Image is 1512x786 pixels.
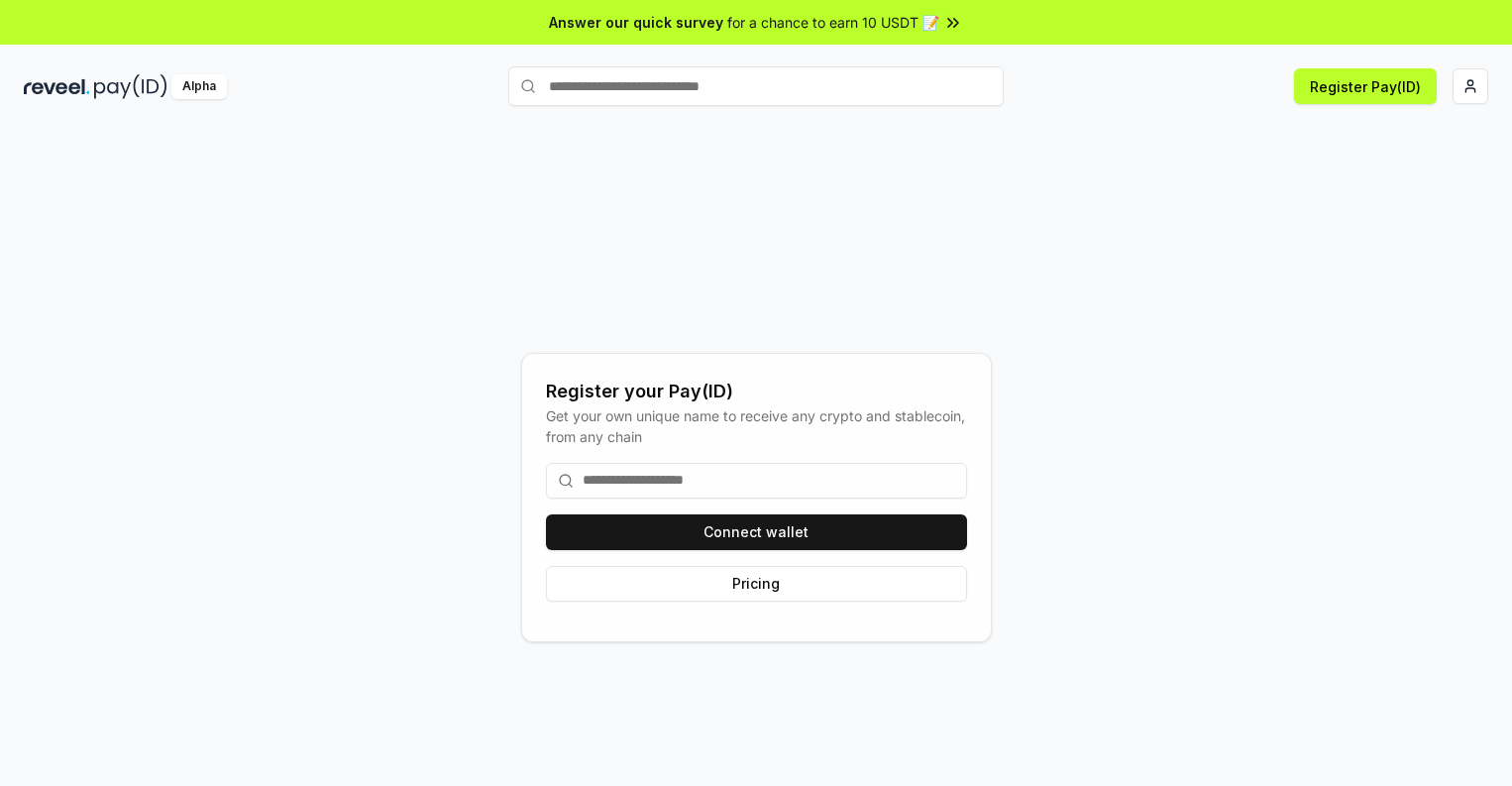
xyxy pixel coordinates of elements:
span: for a chance to earn 10 USDT 📝 [727,12,939,33]
button: Connect wallet [546,514,967,550]
span: Answer our quick survey [549,12,723,33]
button: Pricing [546,566,967,602]
div: Register your Pay(ID) [546,378,967,405]
div: Get your own unique name to receive any crypto and stablecoin, from any chain [546,405,967,447]
img: pay_id [94,74,167,99]
div: Alpha [171,74,227,99]
button: Register Pay(ID) [1294,68,1437,104]
img: reveel_dark [24,74,90,99]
